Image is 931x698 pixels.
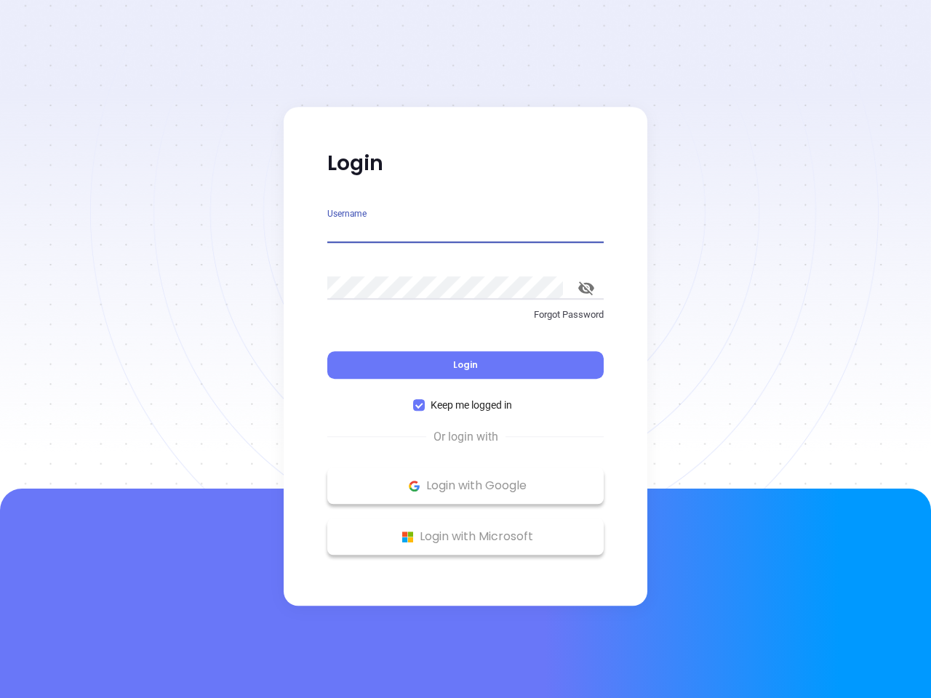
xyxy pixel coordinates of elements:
[335,526,596,547] p: Login with Microsoft
[327,518,604,555] button: Microsoft Logo Login with Microsoft
[335,475,596,497] p: Login with Google
[453,358,478,371] span: Login
[327,308,604,322] p: Forgot Password
[327,308,604,334] a: Forgot Password
[327,209,367,218] label: Username
[327,468,604,504] button: Google Logo Login with Google
[405,477,423,495] img: Google Logo
[426,428,506,446] span: Or login with
[569,270,604,305] button: toggle password visibility
[399,528,417,546] img: Microsoft Logo
[425,397,518,413] span: Keep me logged in
[327,351,604,379] button: Login
[327,151,604,177] p: Login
